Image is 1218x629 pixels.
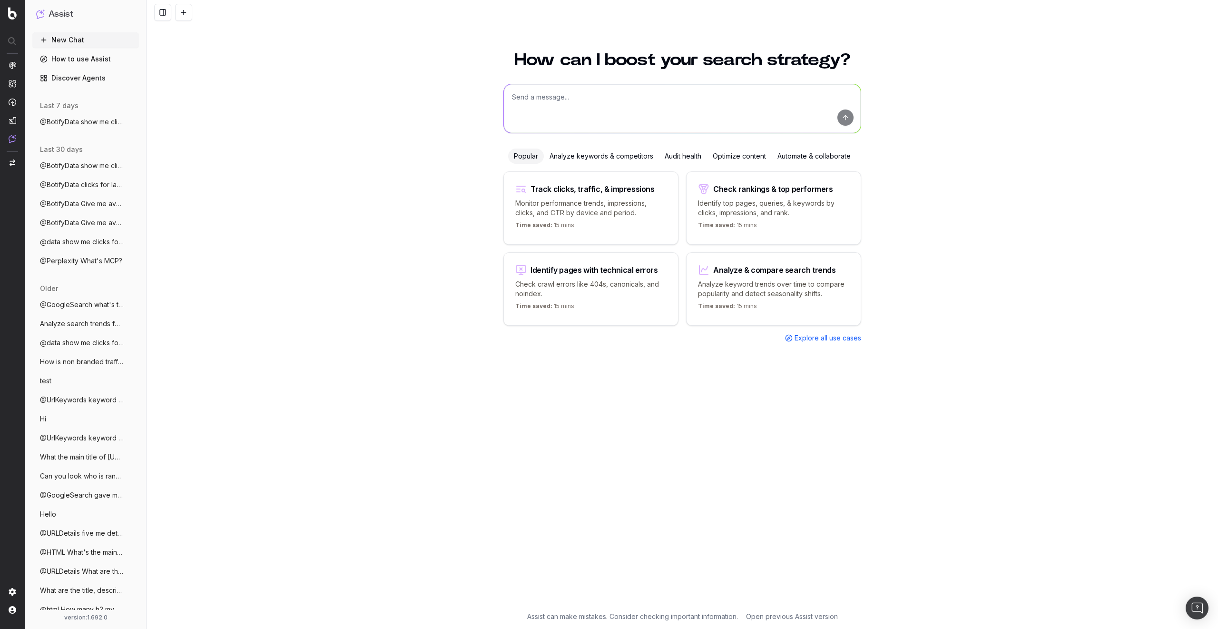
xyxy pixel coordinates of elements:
img: My account [9,606,16,614]
img: Analytics [9,61,16,69]
button: @html How many h2 my homepage have? [32,602,139,617]
img: Switch project [10,160,15,166]
span: last 30 days [40,145,83,154]
button: Hello [32,507,139,522]
button: @data show me clicks for last 7 days [32,335,139,350]
div: Popular [508,149,544,164]
span: What the main title of [URL] [40,452,124,462]
span: @html How many h2 my homepage have? [40,605,124,614]
span: @BotifyData Give me avg links per pagety [40,218,124,228]
p: Identify top pages, queries, & keywords by clicks, impressions, and rank. [698,199,849,218]
span: @BotifyData show me clicks per url [40,117,124,127]
button: Analyze search trends for: MCP [32,316,139,331]
button: @GoogleSearch what's the answer to the l [32,297,139,312]
p: Monitor performance trends, impressions, clicks, and CTR by device and period. [515,199,667,218]
div: Optimize content [707,149,772,164]
span: @GoogleSearch what's the answer to the l [40,300,124,310]
button: Hi [32,411,139,427]
span: Analyze search trends for: MCP [40,319,124,329]
div: Analyze & compare search trends [713,266,836,274]
button: @BotifyData clicks for last 7 days [32,177,139,192]
span: Time saved: [698,221,735,229]
span: @BotifyData Give me avg links per pagety [40,199,124,209]
p: Check crawl errors like 404s, canonicals, and noindex. [515,280,667,299]
img: Intelligence [9,80,16,88]
div: Audit health [659,149,707,164]
p: 15 mins [515,302,574,314]
span: test [40,376,51,386]
button: @BotifyData show me clicks per url [32,114,139,130]
h1: Assist [49,8,73,21]
a: Discover Agents [32,70,139,86]
span: How is non branded traffic trending YoY [40,357,124,367]
div: Automate & collaborate [772,149,856,164]
p: Analyze keyword trends over time to compare popularity and detect seasonality shifts. [698,280,849,299]
span: @data show me clicks for last 7 days [40,338,124,348]
span: @HTML What's the main color in [URL] [40,548,124,557]
a: Open previous Assist version [746,612,838,621]
img: Activation [9,98,16,106]
h1: How can I boost your search strategy? [503,51,861,69]
span: @URLDetails What are the title, descript [40,567,124,576]
button: @data show me clicks for last 7 days [32,234,139,250]
button: @GoogleSearch gave me result for men clo [32,488,139,503]
span: Can you look who is ranking on Google fo [40,471,124,481]
div: Analyze keywords & competitors [544,149,659,164]
p: Assist can make mistakes. Consider checking important information. [527,612,738,621]
span: last 7 days [40,101,79,110]
span: @BotifyData show me clicks and CTR data [40,161,124,170]
button: How is non branded traffic trending YoY [32,354,139,369]
span: older [40,284,58,293]
button: @URLDetails What are the title, descript [32,564,139,579]
button: @BotifyData Give me avg links per pagety [32,196,139,211]
div: Identify pages with technical errors [530,266,658,274]
p: 15 mins [698,221,757,233]
img: Assist [36,10,45,19]
button: @BotifyData show me clicks and CTR data [32,158,139,173]
button: @BotifyData Give me avg links per pagety [32,215,139,230]
img: Botify logo [8,7,17,20]
span: @GoogleSearch gave me result for men clo [40,490,124,500]
button: @UrlKeywords keyword for clothes for htt [32,430,139,446]
span: @UrlKeywords keyword for clothes for htt [40,395,124,405]
span: Time saved: [698,302,735,310]
button: @URLDetails five me details for my homep [32,526,139,541]
span: @BotifyData clicks for last 7 days [40,180,124,190]
button: Can you look who is ranking on Google fo [32,469,139,484]
img: Assist [9,135,16,143]
span: Hi [40,414,46,424]
p: 15 mins [515,221,574,233]
div: version: 1.692.0 [36,614,135,621]
button: @UrlKeywords keyword for clothes for htt [32,392,139,408]
button: Assist [36,8,135,21]
button: test [32,373,139,389]
span: @UrlKeywords keyword for clothes for htt [40,433,124,443]
img: Studio [9,117,16,124]
button: What are the title, description, canonic [32,583,139,598]
button: @HTML What's the main color in [URL] [32,545,139,560]
span: Explore all use cases [795,333,861,343]
span: @data show me clicks for last 7 days [40,237,124,247]
button: What the main title of [URL] [32,449,139,465]
div: Check rankings & top performers [713,185,833,193]
div: Open Intercom Messenger [1186,597,1208,619]
div: Track clicks, traffic, & impressions [530,185,655,193]
span: Time saved: [515,221,552,229]
span: Time saved: [515,302,552,310]
button: @Perplexity What's MCP? [32,253,139,269]
a: How to use Assist [32,51,139,67]
button: New Chat [32,32,139,48]
img: Setting [9,588,16,596]
span: What are the title, description, canonic [40,586,124,595]
span: @URLDetails five me details for my homep [40,529,124,538]
a: Explore all use cases [785,333,861,343]
p: 15 mins [698,302,757,314]
span: Hello [40,509,56,519]
span: @Perplexity What's MCP? [40,256,122,266]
